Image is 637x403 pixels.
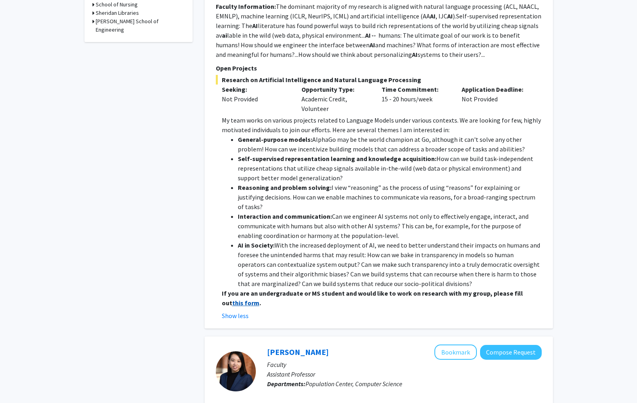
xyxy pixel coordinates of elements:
div: Academic Credit, Volunteer [295,85,376,113]
span: Population Center, Computer Science [305,380,402,388]
p: Faculty [267,360,542,369]
p: Opportunity Type: [301,85,370,94]
a: [PERSON_NAME] [267,347,329,357]
b: AI [370,41,375,49]
h3: School of Nursing [96,0,138,9]
p: Assistant Professor [267,369,542,379]
div: Not Provided [222,94,290,104]
strong: Self-supervised representation learning and knowledge acquisition: [238,155,436,163]
span: Research on Artificial Intelligence and Natural Language Processing [216,75,542,85]
b: AI [447,12,453,20]
strong: General-purpose models: [238,135,312,143]
div: 15 - 20 hours/week [376,85,456,113]
p: Seeking: [222,85,290,94]
button: Compose Request to Angie Liu [480,345,542,360]
b: Faculty Information: [216,2,276,10]
b: AI [252,22,258,30]
strong: Interaction and communication: [238,212,332,220]
strong: . [259,299,261,307]
li: How can we build task-independent representations that utilize cheap signals available in-the-wil... [238,154,542,183]
a: this form [232,299,259,307]
b: AI [365,31,371,39]
b: Departments: [267,380,305,388]
p: My team works on various projects related to Language Models under various contexts. We are looki... [222,115,542,135]
p: Time Commitment: [382,85,450,94]
div: Not Provided [456,85,536,113]
li: I view “reasoning” as the process of using “reasons” for explaining or justifying decisions. How ... [238,183,542,212]
li: With the increased deployment of AI, we need to better understand their impacts on humans and for... [238,240,542,288]
button: Show less [222,311,249,320]
h3: [PERSON_NAME] School of Engineering [96,17,185,34]
iframe: Chat [6,367,34,397]
b: AI [430,12,436,20]
strong: Reasoning and problem solving: [238,183,332,191]
p: Application Deadline: [462,85,530,94]
li: Can we engineer AI systems not only to effectively engage, interact, and communicate with humans ... [238,212,542,240]
h3: Sheridan Libraries [96,9,139,17]
p: Open Projects [216,63,542,73]
button: Add Angie Liu to Bookmarks [434,345,477,360]
strong: AI in Society: [238,241,275,249]
b: ai [222,31,227,39]
strong: If you are an undergraduate or MS student and would like to work on research with my group, pleas... [222,289,523,307]
b: AI [412,50,418,58]
li: AlphaGo may be the world champion at Go, although it can't solve any other problem! How can we in... [238,135,542,154]
fg-read-more: The dominant majority of my research is aligned with natural language processing (ACL, NAACL, EMN... [216,2,541,58]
